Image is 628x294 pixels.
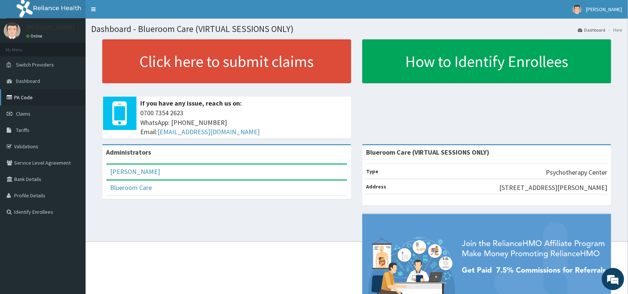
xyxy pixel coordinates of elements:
a: [PERSON_NAME] [110,167,160,176]
span: 0700 7354 2623 WhatsApp: [PHONE_NUMBER] Email: [140,108,347,137]
span: Claims [16,110,31,117]
span: We're online! [43,94,103,169]
a: Click here to submit claims [102,39,351,83]
p: [STREET_ADDRESS][PERSON_NAME] [500,183,608,193]
b: Address [366,183,386,190]
span: Dashboard [16,78,40,84]
img: User Image [4,22,20,39]
a: How to Identify Enrollees [362,39,611,83]
h1: Dashboard - Blueroom Care (VIRTUAL SESSIONS ONLY) [91,24,622,34]
b: Administrators [106,148,151,156]
span: Switch Providers [16,61,54,68]
textarea: Type your message and hit 'Enter' [4,203,142,229]
span: Tariffs [16,127,29,133]
a: Blueroom Care [110,183,152,192]
strong: Blueroom Care (VIRTUAL SESSIONS ONLY) [366,148,490,156]
a: Online [26,33,44,39]
p: [PERSON_NAME] [26,24,75,31]
b: If you have any issue, reach us on: [140,99,242,107]
div: Minimize live chat window [122,4,140,22]
p: Psychotherapy Center [546,168,608,177]
img: User Image [573,5,582,14]
li: Here [606,27,622,33]
a: [EMAIL_ADDRESS][DOMAIN_NAME] [157,127,260,136]
b: Type [366,168,378,175]
div: Chat with us now [39,42,125,51]
a: Dashboard [578,27,606,33]
img: d_794563401_company_1708531726252_794563401 [14,37,30,56]
span: [PERSON_NAME] [586,6,622,13]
